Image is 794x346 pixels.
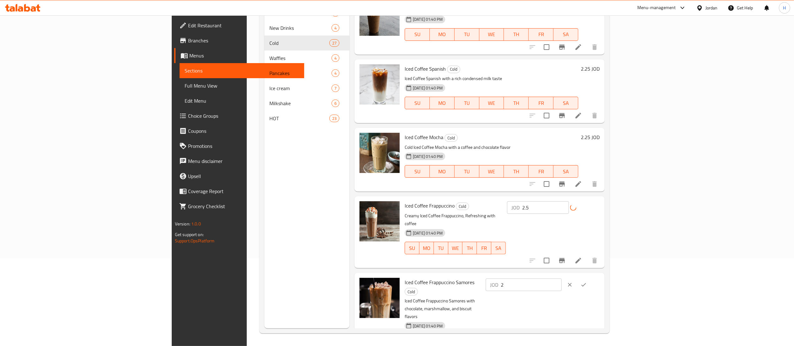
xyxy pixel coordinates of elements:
span: Pancakes [269,69,332,77]
div: items [332,84,339,92]
button: WE [479,165,504,178]
button: ok [577,278,591,292]
a: Coupons [174,123,304,138]
input: Please enter price [501,278,562,291]
button: TH [504,28,529,41]
span: [DATE] 01:40 PM [410,323,445,329]
h6: 2.25 JOD [581,64,600,73]
img: Iced Coffee Frappuccino Samores [359,278,400,318]
button: FR [529,165,554,178]
a: Menu disclaimer [174,154,304,169]
button: TH [504,97,529,109]
span: Cold [405,288,418,295]
span: HOT [269,115,329,122]
span: Select to update [540,177,553,191]
span: Coupons [188,127,299,135]
span: SA [556,99,576,108]
span: Cold [445,134,457,142]
span: Version: [175,220,190,228]
span: Cold [447,66,460,73]
span: Select to update [540,41,553,54]
span: WE [451,244,460,253]
span: Sections [185,67,299,74]
span: TU [436,244,446,253]
button: FR [477,242,491,254]
div: Ice cream7 [264,81,349,96]
span: 23 [330,116,339,122]
span: FR [531,99,551,108]
span: Promotions [188,142,299,150]
div: Pancakes4 [264,66,349,81]
span: TU [457,30,477,39]
span: 1.0.0 [191,220,201,228]
button: MO [430,28,455,41]
span: Edit Menu [185,97,299,105]
span: Ice cream [269,84,332,92]
span: Milkshake [269,100,332,107]
span: SA [556,167,576,176]
span: Iced Coffee Spanish [405,64,446,73]
span: Grocery Checklist [188,203,299,210]
button: TU [455,165,479,178]
span: Iced Coffee Frappuccino Samores [405,278,474,287]
div: Cold [445,134,458,142]
span: TH [506,99,526,108]
a: Menus [174,48,304,63]
span: New Drinks [269,24,332,32]
span: 4 [332,25,339,31]
button: Branch-specific-item [554,108,570,123]
button: clear [563,278,577,292]
span: [DATE] 01:40 PM [410,16,445,22]
p: Creamy Iced Coffee Frappuccino, Refreshing with coffee [405,212,506,228]
a: Support.OpsPlatform [175,237,215,245]
span: Choice Groups [188,112,299,120]
button: delete [587,176,602,192]
button: WE [479,28,504,41]
button: SA [554,28,578,41]
span: MO [432,99,452,108]
div: items [332,24,339,32]
span: SA [556,30,576,39]
button: MO [419,242,434,254]
a: Choice Groups [174,108,304,123]
button: FR [529,97,554,109]
div: Cold27 [264,35,349,51]
span: Get support on: [175,230,204,239]
span: Select to update [540,254,553,267]
p: Iced Coffee Spanish with a rich condensed milk taste [405,75,578,83]
span: Waffles [269,54,332,62]
button: delete [587,40,602,55]
div: Cold [405,288,418,295]
a: Promotions [174,138,304,154]
span: MO [432,167,452,176]
button: SA [554,97,578,109]
a: Full Menu View [180,78,304,93]
button: WE [448,242,463,254]
span: Branches [188,37,299,44]
span: 4 [332,55,339,61]
button: TH [504,165,529,178]
div: items [329,115,339,122]
button: FR [529,28,554,41]
span: TH [465,244,474,253]
button: SU [405,28,430,41]
a: Edit menu item [575,112,582,119]
span: Upsell [188,172,299,180]
button: Branch-specific-item [554,40,570,55]
button: TU [455,97,479,109]
div: Jordan [705,4,718,11]
a: Sections [180,63,304,78]
span: Menu disclaimer [188,157,299,165]
span: 7 [332,85,339,91]
p: Iced Coffee Frappuccino Samores with chocolate, marshmallow, and biscuit flavors [405,297,484,321]
span: MO [432,30,452,39]
span: Edit Restaurant [188,22,299,29]
img: Iced Coffee Spanish [359,64,400,105]
button: MO [430,165,455,178]
span: [DATE] 01:40 PM [410,85,445,91]
button: Branch-specific-item [554,253,570,268]
span: 4 [332,70,339,76]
